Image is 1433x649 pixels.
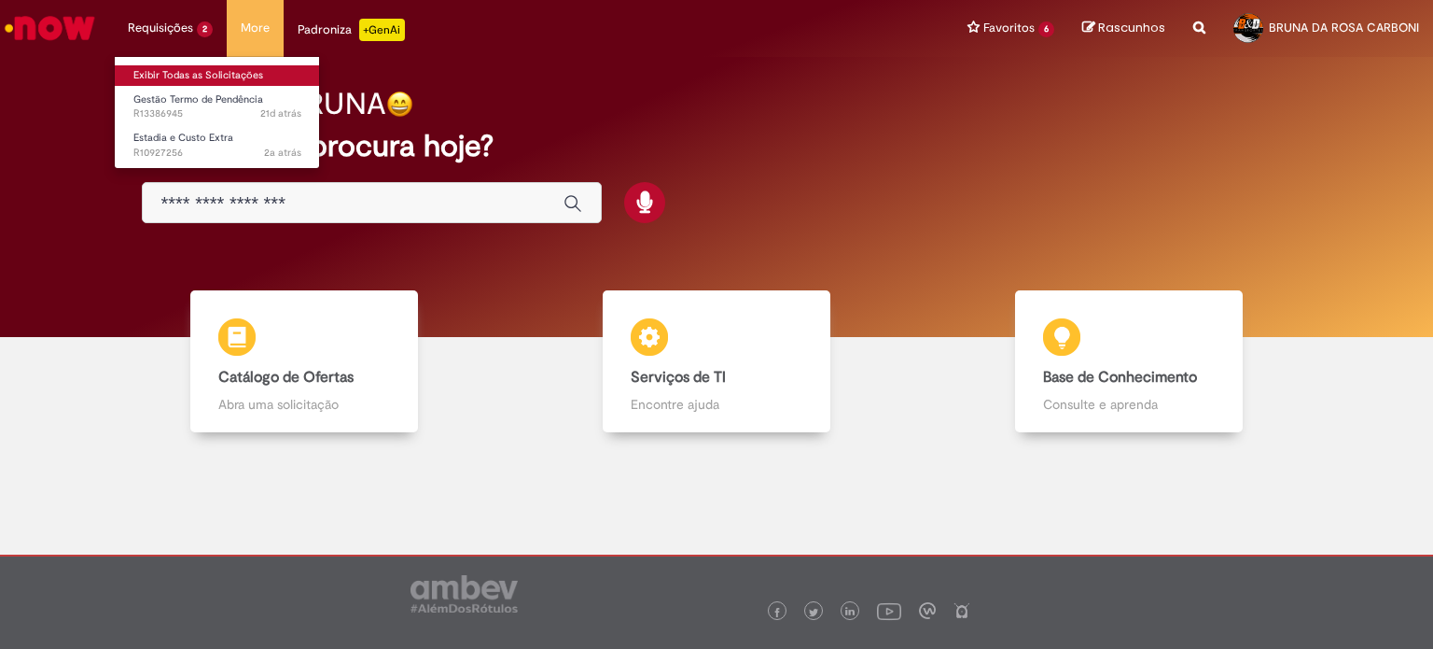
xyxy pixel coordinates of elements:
img: logo_footer_facebook.png [772,608,782,617]
span: R13386945 [133,106,301,121]
p: +GenAi [359,19,405,41]
span: 2a atrás [264,146,301,160]
img: logo_footer_twitter.png [809,608,818,617]
span: Favoritos [983,19,1035,37]
a: Aberto R10927256 : Estadia e Custo Extra [115,128,320,162]
img: logo_footer_youtube.png [877,599,901,623]
a: Serviços de TI Encontre ajuda [510,290,923,433]
img: ServiceNow [2,9,98,47]
span: Rascunhos [1098,19,1165,36]
div: Padroniza [298,19,405,41]
h2: O que você procura hoje? [142,130,1292,162]
p: Consulte e aprenda [1043,395,1214,414]
span: 2 [197,21,213,37]
span: R10927256 [133,146,301,161]
img: logo_footer_ambev_rotulo_gray.png [410,575,518,613]
ul: Requisições [114,56,320,169]
span: 21d atrás [260,106,301,120]
img: logo_footer_linkedin.png [845,607,855,618]
span: Requisições [128,19,193,37]
a: Aberto R13386945 : Gestão Termo de Pendência [115,90,320,124]
span: BRUNA DA ROSA CARBONI [1269,20,1419,35]
span: Estadia e Custo Extra [133,131,233,145]
p: Encontre ajuda [631,395,801,414]
span: 6 [1038,21,1054,37]
time: 04/01/2024 16:21:57 [264,146,301,160]
b: Catálogo de Ofertas [218,368,354,387]
img: logo_footer_naosei.png [953,602,970,619]
span: Gestão Termo de Pendência [133,92,263,106]
a: Exibir Todas as Solicitações [115,65,320,86]
p: Abra uma solicitação [218,395,389,414]
a: Base de Conhecimento Consulte e aprenda [923,290,1335,433]
span: More [241,19,270,37]
b: Base de Conhecimento [1043,368,1197,387]
a: Rascunhos [1082,20,1165,37]
a: Catálogo de Ofertas Abra uma solicitação [98,290,510,433]
img: logo_footer_workplace.png [919,602,936,619]
img: happy-face.png [386,91,413,118]
b: Serviços de TI [631,368,726,387]
time: 08/08/2025 22:50:28 [260,106,301,120]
